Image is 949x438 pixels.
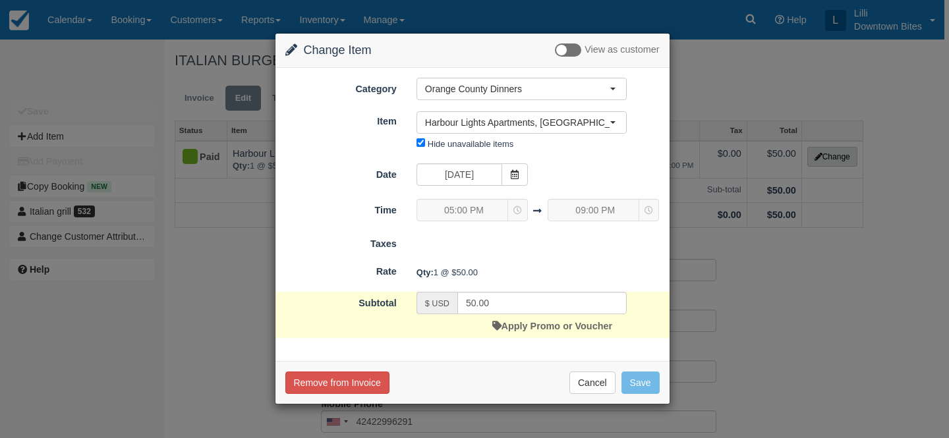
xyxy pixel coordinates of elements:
[492,321,612,331] a: Apply Promo or Voucher
[569,371,616,394] button: Cancel
[275,199,407,217] label: Time
[275,78,407,96] label: Category
[585,45,659,55] span: View as customer
[407,261,670,283] div: 1 @ $50.00
[304,43,372,57] span: Change Item
[275,110,407,128] label: Item
[425,82,610,96] span: Orange County Dinners
[285,371,389,394] button: Remove from Invoice
[428,139,513,149] label: Hide unavailable items
[275,163,407,182] label: Date
[425,299,449,308] small: $ USD
[275,260,407,279] label: Rate
[425,116,610,129] span: Harbour Lights Apartments, [GEOGRAPHIC_DATA] - Dinner
[417,267,434,277] strong: Qty
[417,111,627,134] button: Harbour Lights Apartments, [GEOGRAPHIC_DATA] - Dinner
[417,78,627,100] button: Orange County Dinners
[621,371,660,394] button: Save
[275,292,407,310] label: Subtotal
[275,233,407,251] label: Taxes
